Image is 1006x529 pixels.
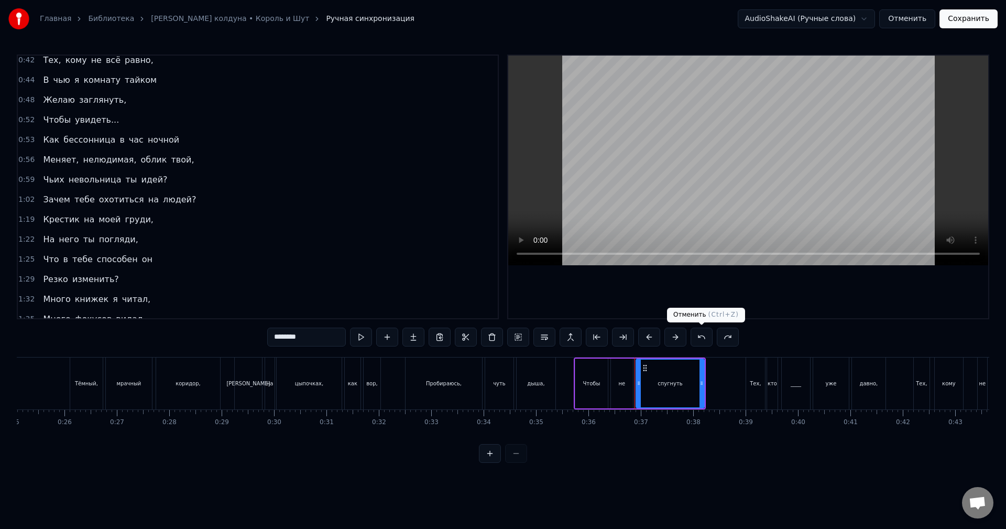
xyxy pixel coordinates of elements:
span: ты [82,233,96,245]
div: Чтобы [583,380,600,387]
span: Меняет, [42,154,80,166]
div: 0:30 [267,418,281,427]
div: кому [942,380,956,387]
span: я [112,293,119,305]
span: всё [105,54,122,66]
div: [PERSON_NAME] [226,380,270,387]
div: 0:42 [896,418,910,427]
span: Желаю [42,94,76,106]
div: 0:31 [320,418,334,427]
span: заглянуть, [78,94,127,106]
div: 0:34 [477,418,491,427]
div: 0:35 [529,418,543,427]
div: Тех, [916,380,927,387]
div: 0:27 [110,418,124,427]
span: 1:35 [18,314,35,325]
span: него [58,233,80,245]
div: не [619,380,626,387]
span: Много [42,293,71,305]
span: 0:42 [18,55,35,66]
span: 0:44 [18,75,35,85]
img: youka [8,8,29,29]
div: как [348,380,357,387]
span: 1:25 [18,254,35,265]
span: увидеть... [74,114,120,126]
div: вор, [366,380,378,387]
span: Чьих [42,174,65,186]
nav: breadcrumb [40,14,414,24]
div: уже [825,380,836,387]
span: тебе [73,193,96,206]
span: Крестик [42,213,81,225]
div: 0:33 [424,418,439,427]
span: тайком [124,74,158,86]
div: Тех, [750,380,761,387]
span: я [73,74,81,86]
span: равно, [124,54,155,66]
span: 1:19 [18,214,35,225]
span: груди, [124,213,155,225]
a: Открытый чат [962,487,993,519]
div: 0:39 [739,418,753,427]
span: ночной [147,134,180,146]
span: тебе [71,253,94,265]
div: не [979,380,986,387]
div: 0:36 [582,418,596,427]
span: комнату [82,74,122,86]
span: Тех, [42,54,62,66]
span: 1:32 [18,294,35,305]
a: Библиотека [88,14,134,24]
div: 0:43 [948,418,963,427]
span: на [83,213,95,225]
div: на [267,380,274,387]
div: 0:40 [791,418,805,427]
a: [PERSON_NAME] колдуна • Король и Шут [151,14,309,24]
span: фокусов [74,313,113,325]
div: 0:25 [5,418,19,427]
span: невольница [68,174,123,186]
div: коридор, [176,380,201,387]
span: 1:29 [18,274,35,285]
a: Главная [40,14,71,24]
span: охотиться [98,193,145,206]
span: облик [139,154,168,166]
button: Отменить [879,9,935,28]
span: в [62,253,69,265]
div: мрачный [117,380,141,387]
div: Пробираюсь, [426,380,462,387]
div: 0:26 [58,418,72,427]
span: на [147,193,160,206]
span: способен [96,253,139,265]
div: цыпочках, [295,380,324,387]
button: Сохранить [939,9,998,28]
span: Как [42,134,60,146]
span: чью [52,74,71,86]
div: давно, [860,380,878,387]
div: Отменить [667,308,745,322]
span: кому [64,54,88,66]
div: чуть [493,380,506,387]
span: людей? [162,193,198,206]
div: кто [768,380,777,387]
span: Резко [42,273,69,285]
span: идей? [140,174,168,186]
span: Много [42,313,71,325]
span: твой, [170,154,195,166]
span: нелюдимая, [82,154,137,166]
div: 0:38 [686,418,701,427]
span: 0:59 [18,175,35,185]
div: 0:32 [372,418,386,427]
span: моей [97,213,122,225]
span: ( Ctrl+Z ) [708,311,739,318]
div: спугнуть [658,380,682,387]
div: дыша, [527,380,544,387]
span: час [128,134,145,146]
div: Тёмный, [75,380,98,387]
div: ____ [791,380,801,387]
div: 0:28 [162,418,177,427]
span: 0:52 [18,115,35,125]
span: 0:56 [18,155,35,165]
span: 0:53 [18,135,35,145]
span: читал, [121,293,151,305]
span: бессонница [62,134,116,146]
